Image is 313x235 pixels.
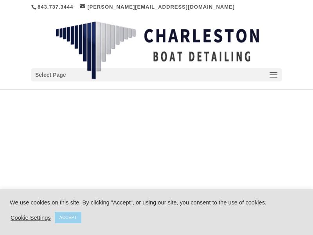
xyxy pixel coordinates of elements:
[38,4,74,10] a: 843.737.3444
[10,199,303,206] div: We use cookies on this site. By clicking "Accept", or using our site, you consent to the use of c...
[80,4,235,10] a: [PERSON_NAME][EMAIL_ADDRESS][DOMAIN_NAME]
[35,70,66,80] span: Select Page
[56,21,259,80] img: Charleston Boat Detailing
[55,212,82,223] a: ACCEPT
[11,214,51,221] a: Cookie Settings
